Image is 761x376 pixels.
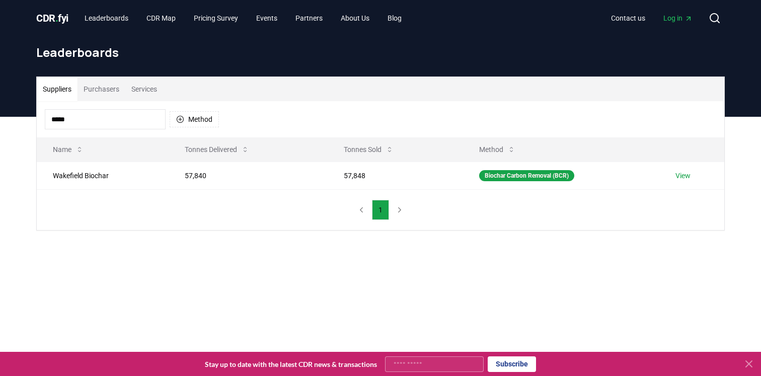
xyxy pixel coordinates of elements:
[177,139,257,160] button: Tonnes Delivered
[77,9,410,27] nav: Main
[45,139,92,160] button: Name
[336,139,402,160] button: Tonnes Sold
[328,162,463,189] td: 57,848
[78,77,125,101] button: Purchasers
[36,11,68,25] a: CDR.fyi
[663,13,693,23] span: Log in
[603,9,653,27] a: Contact us
[36,44,725,60] h1: Leaderboards
[125,77,163,101] button: Services
[248,9,285,27] a: Events
[55,12,58,24] span: .
[170,111,219,127] button: Method
[675,171,691,181] a: View
[603,9,701,27] nav: Main
[287,9,331,27] a: Partners
[77,9,136,27] a: Leaderboards
[479,170,574,181] div: Biochar Carbon Removal (BCR)
[138,9,184,27] a: CDR Map
[372,200,389,220] button: 1
[333,9,377,27] a: About Us
[169,162,328,189] td: 57,840
[37,162,169,189] td: Wakefield Biochar
[37,77,78,101] button: Suppliers
[379,9,410,27] a: Blog
[471,139,523,160] button: Method
[186,9,246,27] a: Pricing Survey
[655,9,701,27] a: Log in
[36,12,68,24] span: CDR fyi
